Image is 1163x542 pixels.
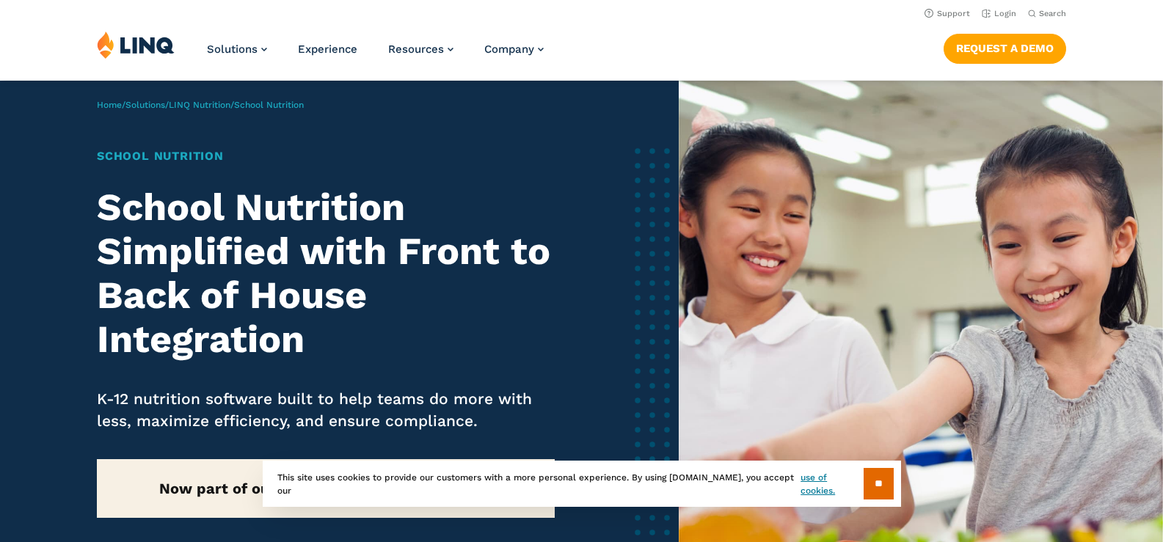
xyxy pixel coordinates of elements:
[97,388,555,432] p: K-12 nutrition software built to help teams do more with less, maximize efficiency, and ensure co...
[169,100,230,110] a: LINQ Nutrition
[263,461,901,507] div: This site uses cookies to provide our customers with a more personal experience. By using [DOMAIN...
[207,31,544,79] nav: Primary Navigation
[484,43,544,56] a: Company
[97,186,555,361] h2: School Nutrition Simplified with Front to Back of House Integration
[97,100,304,110] span: / / /
[207,43,258,56] span: Solutions
[234,100,304,110] span: School Nutrition
[944,34,1066,63] a: Request a Demo
[801,471,863,497] a: use of cookies.
[207,43,267,56] a: Solutions
[944,31,1066,63] nav: Button Navigation
[925,9,970,18] a: Support
[1028,8,1066,19] button: Open Search Bar
[388,43,453,56] a: Resources
[159,480,492,497] strong: Now part of our new
[97,31,175,59] img: LINQ | K‑12 Software
[484,43,534,56] span: Company
[388,43,444,56] span: Resources
[982,9,1016,18] a: Login
[298,43,357,56] a: Experience
[97,147,555,165] h1: School Nutrition
[125,100,165,110] a: Solutions
[97,100,122,110] a: Home
[1039,9,1066,18] span: Search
